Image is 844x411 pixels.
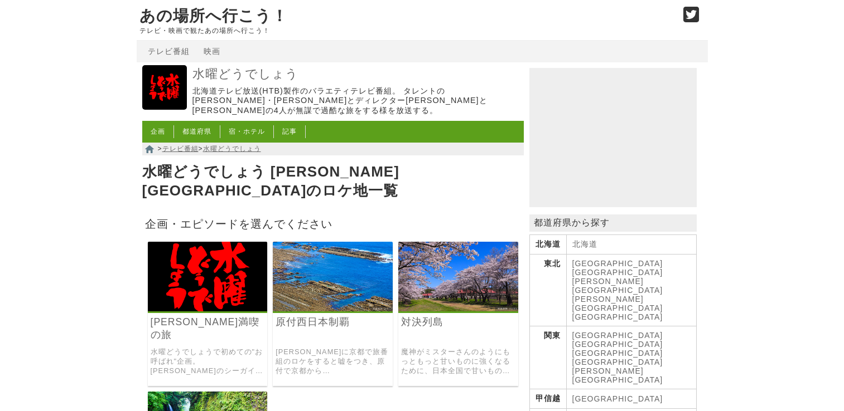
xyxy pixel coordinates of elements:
p: 北海道テレビ放送(HTB)製作のバラエティテレビ番組。 タレントの[PERSON_NAME]・[PERSON_NAME]とディレクター[PERSON_NAME]と[PERSON_NAME]の4人... [192,86,521,115]
a: Twitter (@go_thesights) [683,13,700,23]
img: 水曜どうでしょう 原付西日本制覇 [273,242,393,311]
a: 水曜どうでしょう [192,66,521,82]
a: [PERSON_NAME]に京都で旅番組のロケをすると嘘をつき、原付で京都から[GEOGRAPHIC_DATA]までを原[GEOGRAPHIC_DATA]で旅をした企画。 [276,348,390,375]
p: 都道府県から探す [529,214,697,232]
img: 水曜どうでしょう 対決列島 〜the battle of sweets〜 [398,242,518,311]
a: 映画 [204,47,220,56]
img: 水曜どうでしょう 宮崎リゾート満喫の旅 [148,242,268,311]
nav: > > [142,143,524,155]
th: 東北 [529,255,566,326]
a: 水曜どうでしょう 宮崎リゾート満喫の旅 [148,304,268,313]
a: 魔神がミスターさんのようにもっともっと甘いものに強くなるために、日本全国で甘いもの対決を繰り広げた企画。 [401,348,515,375]
a: テレビ番組 [162,145,199,153]
a: あの場所へ行こう！ [139,7,288,25]
a: [GEOGRAPHIC_DATA] [572,312,663,321]
th: 関東 [529,326,566,389]
h1: 水曜どうでしょう [PERSON_NAME][GEOGRAPHIC_DATA]のロケ地一覧 [142,160,524,203]
a: 北海道 [572,239,597,248]
a: [GEOGRAPHIC_DATA] [572,375,663,384]
a: 水曜どうでしょう 対決列島 〜the battle of sweets〜 [398,304,518,313]
th: 甲信越 [529,389,566,409]
a: 水曜どうでしょうで初めての"お呼ばれ"企画。 [PERSON_NAME]のシーガイアにお呼ばれし、心行くまで満喫しようとした企画。 [151,348,265,375]
img: 水曜どうでしょう [142,65,187,110]
a: [GEOGRAPHIC_DATA] [572,394,663,403]
a: テレビ番組 [148,47,190,56]
a: [PERSON_NAME]満喫の旅 [151,316,265,341]
a: 水曜どうでしょう [142,102,187,111]
a: [GEOGRAPHIC_DATA] [572,331,663,340]
a: [GEOGRAPHIC_DATA] [572,340,663,349]
h2: 企画・エピソードを選んでください [142,214,524,233]
a: [PERSON_NAME][GEOGRAPHIC_DATA] [572,277,663,295]
a: 水曜どうでしょう [203,145,261,153]
p: テレビ・映画で観たあの場所へ行こう！ [139,27,672,35]
a: 水曜どうでしょう 原付西日本制覇 [273,304,393,313]
a: [GEOGRAPHIC_DATA] [572,358,663,366]
a: [GEOGRAPHIC_DATA] [572,268,663,277]
a: 対決列島 [401,316,515,329]
a: [GEOGRAPHIC_DATA] [572,259,663,268]
a: [PERSON_NAME][GEOGRAPHIC_DATA] [572,295,663,312]
a: 記事 [282,128,297,135]
a: 宿・ホテル [229,128,265,135]
a: 原付西日本制覇 [276,316,390,329]
th: 北海道 [529,235,566,255]
a: 都道府県 [182,128,211,135]
a: 企画 [151,128,165,135]
a: [PERSON_NAME] [572,366,644,375]
a: [GEOGRAPHIC_DATA] [572,349,663,358]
